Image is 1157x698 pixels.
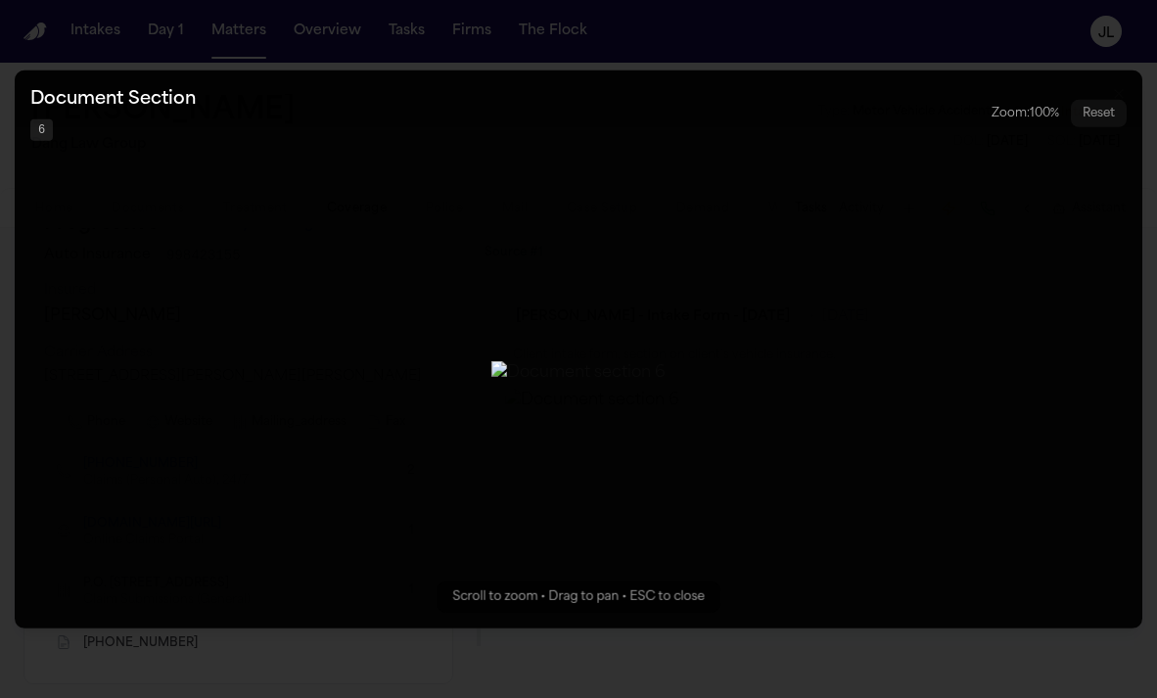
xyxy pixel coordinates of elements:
div: Zoom: 100 % [992,105,1059,120]
button: Reset [1071,99,1127,126]
span: 6 [30,118,53,140]
div: Scroll to zoom • Drag to pan • ESC to close [438,582,720,613]
button: Zoomable image viewer. Use mouse wheel to zoom, drag to pan, or press R to reset. [15,70,1142,628]
img: Document section 6 [491,360,666,384]
h3: Document Section [30,85,196,113]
